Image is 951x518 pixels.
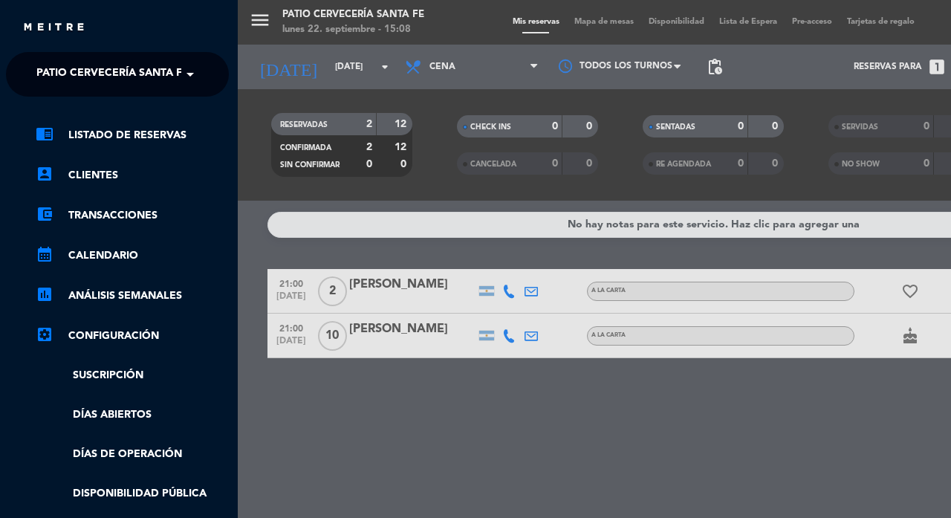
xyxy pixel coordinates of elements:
a: Suscripción [36,367,229,384]
a: chrome_reader_modeListado de Reservas [36,126,229,144]
a: Configuración [36,327,229,345]
i: calendar_month [36,245,53,263]
i: assessment [36,285,53,303]
i: chrome_reader_mode [36,125,53,143]
a: Días abiertos [36,407,229,424]
a: calendar_monthCalendario [36,247,229,265]
i: account_box [36,165,53,183]
i: account_balance_wallet [36,205,53,223]
a: account_balance_walletTransacciones [36,207,229,224]
span: Patio Cervecería Santa Fe [36,59,189,90]
a: Días de Operación [36,446,229,463]
a: account_boxClientes [36,166,229,184]
i: settings_applications [36,326,53,343]
a: Disponibilidad pública [36,485,229,502]
img: MEITRE [22,22,85,33]
a: assessmentANÁLISIS SEMANALES [36,287,229,305]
